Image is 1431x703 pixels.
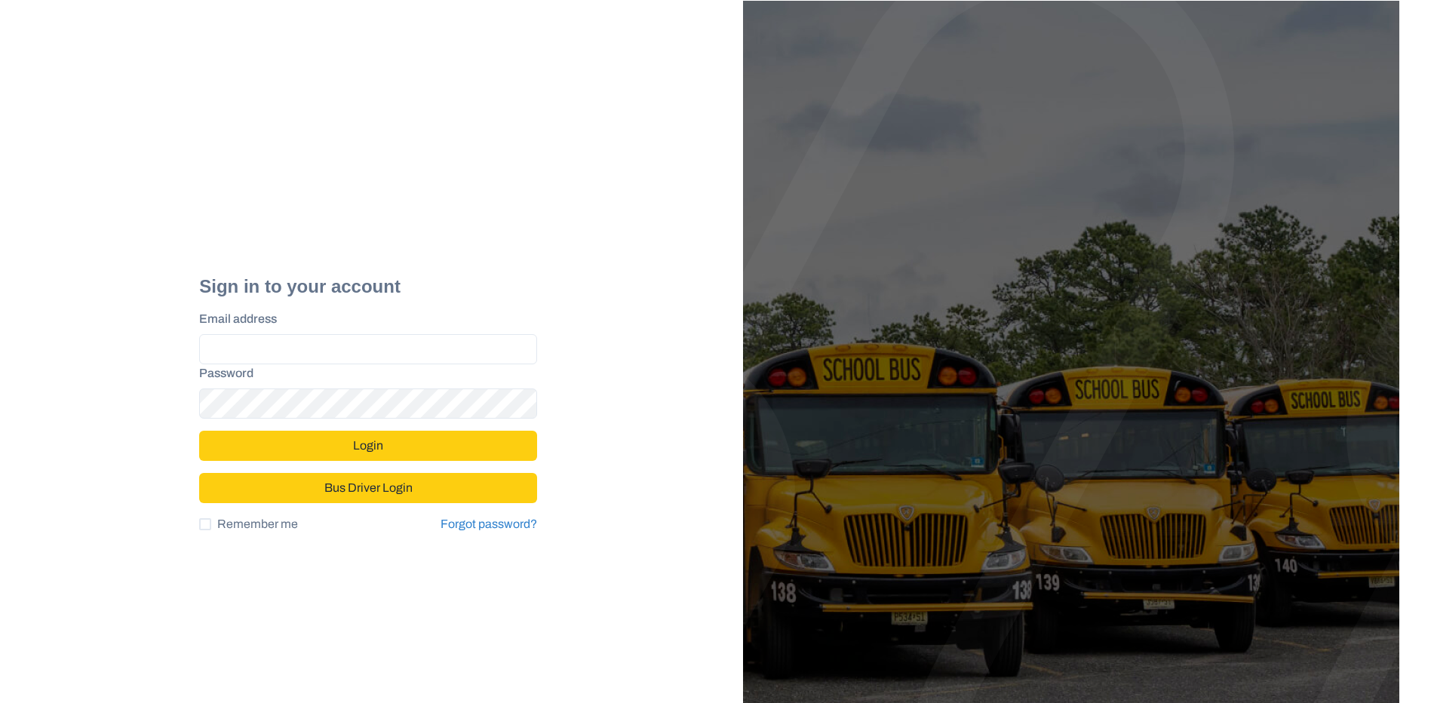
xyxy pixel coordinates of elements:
[199,474,537,487] a: Bus Driver Login
[199,473,537,503] button: Bus Driver Login
[441,515,537,533] a: Forgot password?
[441,517,537,530] a: Forgot password?
[199,431,537,461] button: Login
[199,276,537,298] h2: Sign in to your account
[217,515,298,533] span: Remember me
[199,310,528,328] label: Email address
[199,364,528,382] label: Password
